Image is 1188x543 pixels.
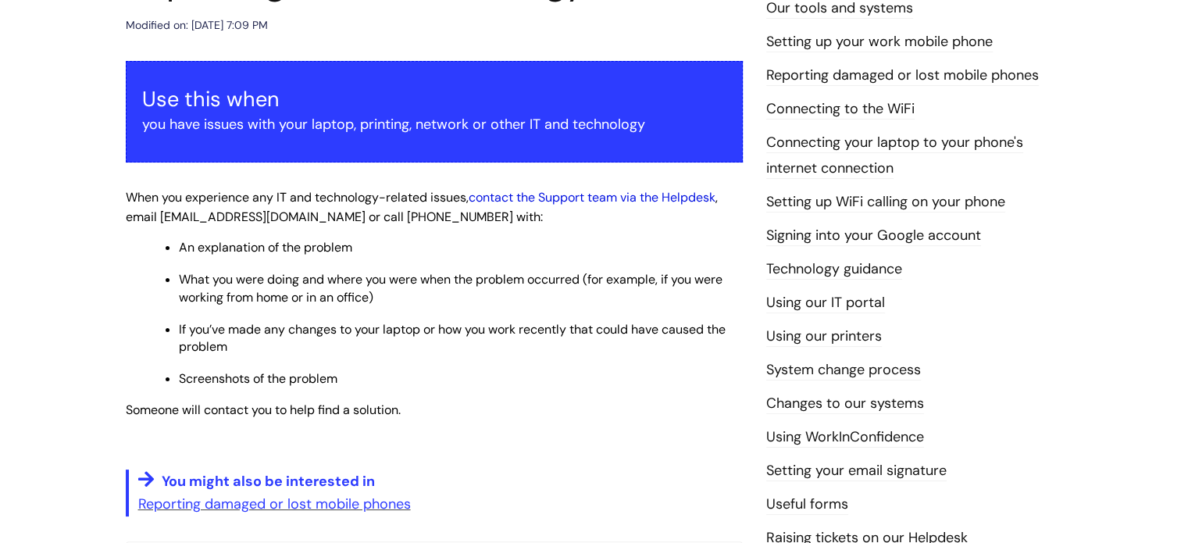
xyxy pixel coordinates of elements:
h3: Use this when [142,87,726,112]
a: contact the Support team via the Helpdesk [469,189,715,205]
a: Connecting to the WiFi [766,99,915,120]
a: Setting your email signature [766,461,947,481]
a: Signing into your Google account [766,226,981,246]
a: Connecting your laptop to your phone's internet connection [766,133,1023,178]
span: Screenshots of the problem [179,370,337,387]
span: When you experience any IT and technology-related issues, , email [EMAIL_ADDRESS][DOMAIN_NAME] or... [126,189,718,225]
a: Changes to our systems [766,394,924,414]
p: you have issues with your laptop, printing, network or other IT and technology [142,112,726,137]
a: Using our IT portal [766,293,885,313]
a: Useful forms [766,495,848,515]
div: Modified on: [DATE] 7:09 PM [126,16,268,35]
a: Setting up WiFi calling on your phone [766,192,1005,213]
a: Technology guidance [766,259,902,280]
a: Using WorkInConfidence [766,427,924,448]
a: Using our printers [766,327,882,347]
a: Reporting damaged or lost mobile phones [766,66,1039,86]
span: If you’ve made any changes to your laptop or how you work recently that could have caused the pro... [179,321,726,355]
span: An explanation of the problem [179,239,352,255]
a: Reporting damaged or lost mobile phones [138,495,411,513]
span: You might also be interested in [162,472,375,491]
a: System change process [766,360,921,380]
span: What you were doing and where you were when the problem occurred (for example, if you were workin... [179,271,722,305]
a: Setting up your work mobile phone [766,32,993,52]
span: Someone will contact you to help find a solution. [126,402,401,418]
